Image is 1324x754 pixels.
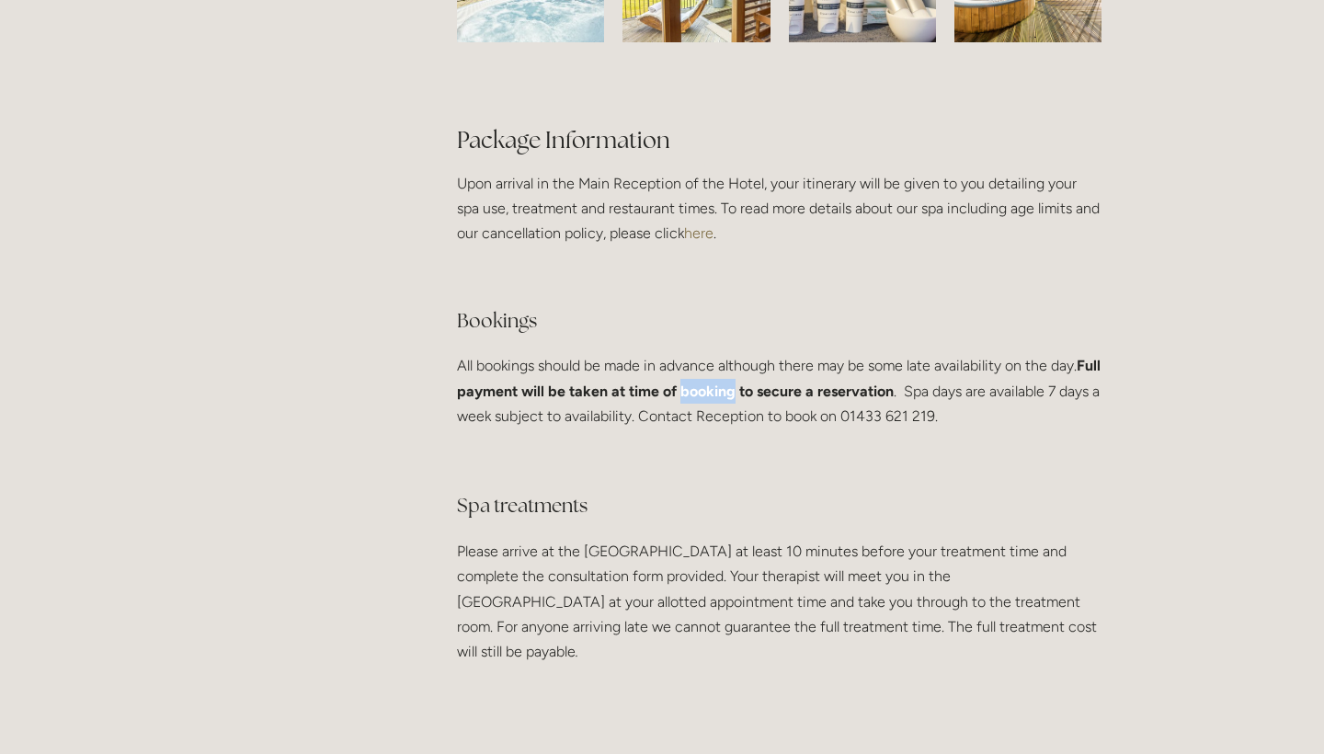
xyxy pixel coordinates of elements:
[457,487,1101,524] h3: Spa treatments
[457,353,1101,428] p: All bookings should be made in advance although there may be some late availability on the day. ....
[457,92,1101,156] h2: Package Information
[457,266,1101,339] h3: Bookings
[457,539,1101,664] p: Please arrive at the [GEOGRAPHIC_DATA] at least 10 minutes before your treatment time and complet...
[684,224,713,242] a: here
[576,643,578,660] em: .
[457,357,1104,399] strong: Full payment will be taken at time of booking to secure a reservation
[457,171,1101,246] p: Upon arrival in the Main Reception of the Hotel, your itinerary will be given to you detailing yo...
